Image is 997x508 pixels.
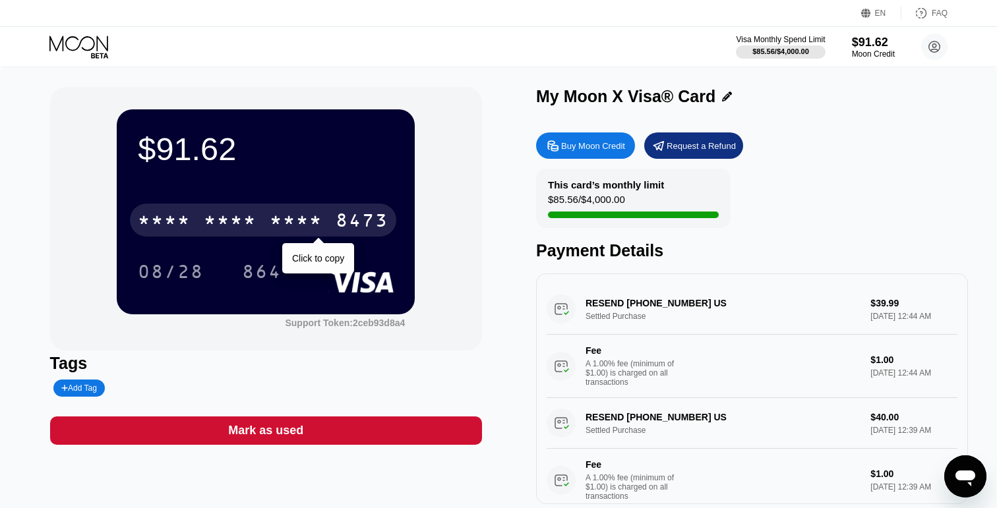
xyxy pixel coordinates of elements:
[901,7,948,20] div: FAQ
[536,87,715,106] div: My Moon X Visa® Card
[852,36,895,49] div: $91.62
[285,318,405,328] div: Support Token: 2ceb93d8a4
[586,459,678,470] div: Fee
[870,368,957,378] div: [DATE] 12:44 AM
[232,255,291,288] div: 864
[138,263,204,284] div: 08/28
[852,49,895,59] div: Moon Credit
[50,416,482,445] div: Mark as used
[736,35,825,59] div: Visa Monthly Spend Limit$85.56/$4,000.00
[852,36,895,59] div: $91.62Moon Credit
[548,194,625,212] div: $85.56 / $4,000.00
[53,380,105,397] div: Add Tag
[547,335,957,398] div: FeeA 1.00% fee (minimum of $1.00) is charged on all transactions$1.00[DATE] 12:44 AM
[736,35,825,44] div: Visa Monthly Spend Limit
[586,345,678,356] div: Fee
[944,455,986,497] iframe: Button to launch messaging window
[536,241,968,260] div: Payment Details
[285,318,405,328] div: Support Token:2ceb93d8a4
[932,9,948,18] div: FAQ
[50,354,482,373] div: Tags
[586,359,684,387] div: A 1.00% fee (minimum of $1.00) is charged on all transactions
[548,179,664,190] div: This card’s monthly limit
[128,255,214,288] div: 08/28
[875,9,886,18] div: EN
[138,130,394,167] div: $91.62
[752,47,809,55] div: $85.56 / $4,000.00
[561,140,625,152] div: Buy Moon Credit
[586,473,684,501] div: A 1.00% fee (minimum of $1.00) is charged on all transactions
[536,132,635,159] div: Buy Moon Credit
[644,132,743,159] div: Request a Refund
[228,423,303,438] div: Mark as used
[242,263,282,284] div: 864
[667,140,736,152] div: Request a Refund
[870,354,957,365] div: $1.00
[61,383,97,393] div: Add Tag
[292,253,344,264] div: Click to copy
[870,482,957,492] div: [DATE] 12:39 AM
[870,468,957,479] div: $1.00
[336,212,388,233] div: 8473
[861,7,901,20] div: EN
